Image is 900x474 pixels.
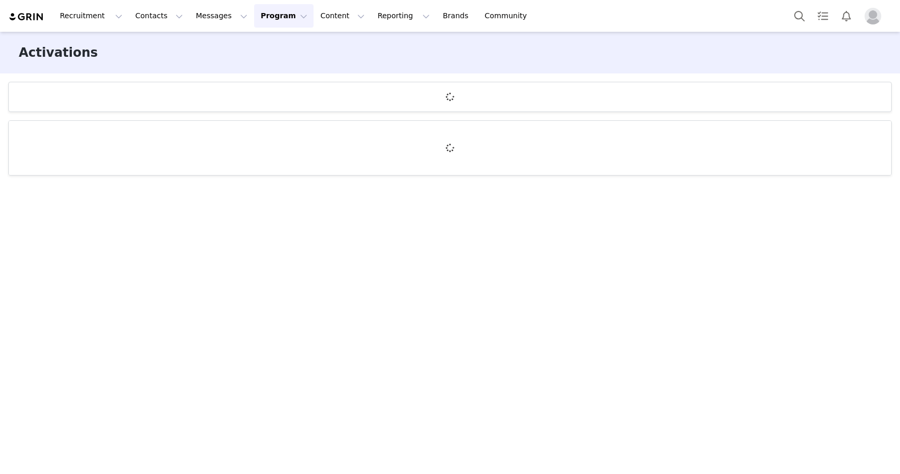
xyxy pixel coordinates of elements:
h3: Activations [19,43,98,62]
button: Search [788,4,811,28]
button: Profile [858,8,892,24]
button: Notifications [835,4,858,28]
button: Contacts [129,4,189,28]
a: Brands [436,4,478,28]
img: placeholder-profile.jpg [865,8,881,24]
a: Tasks [811,4,834,28]
button: Content [314,4,371,28]
img: grin logo [8,12,45,22]
button: Messages [190,4,254,28]
a: Community [479,4,538,28]
button: Reporting [371,4,436,28]
button: Program [254,4,314,28]
button: Recruitment [54,4,129,28]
